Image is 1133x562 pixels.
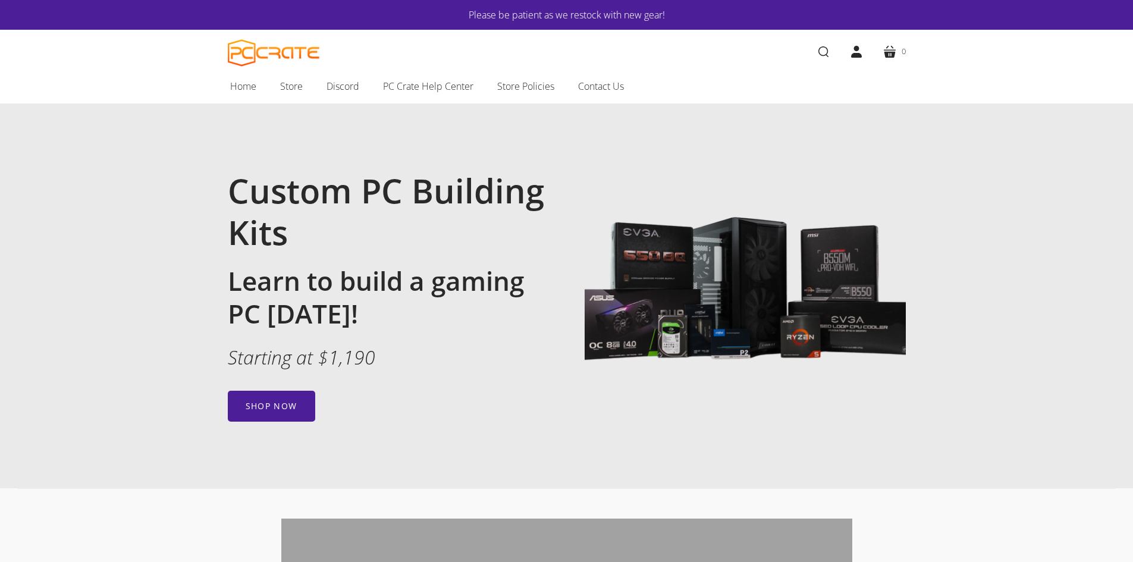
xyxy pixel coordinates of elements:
[566,74,636,99] a: Contact Us
[228,391,315,422] a: Shop now
[902,45,906,58] span: 0
[263,7,870,23] a: Please be patient as we restock with new gear!
[228,169,549,253] h1: Custom PC Building Kits
[485,74,566,99] a: Store Policies
[210,74,924,103] nav: Main navigation
[371,74,485,99] a: PC Crate Help Center
[228,344,375,370] em: Starting at $1,190
[280,79,303,94] span: Store
[873,35,915,68] a: 0
[497,79,554,94] span: Store Policies
[383,79,473,94] span: PC Crate Help Center
[228,39,320,67] a: PC CRATE
[218,74,268,99] a: Home
[578,79,624,94] span: Contact Us
[327,79,359,94] span: Discord
[268,74,315,99] a: Store
[228,265,549,330] h2: Learn to build a gaming PC [DATE]!
[585,133,906,454] img: Image with gaming PC components including Lian Li 205 Lancool case, MSI B550M motherboard, EVGA 6...
[315,74,371,99] a: Discord
[230,79,256,94] span: Home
